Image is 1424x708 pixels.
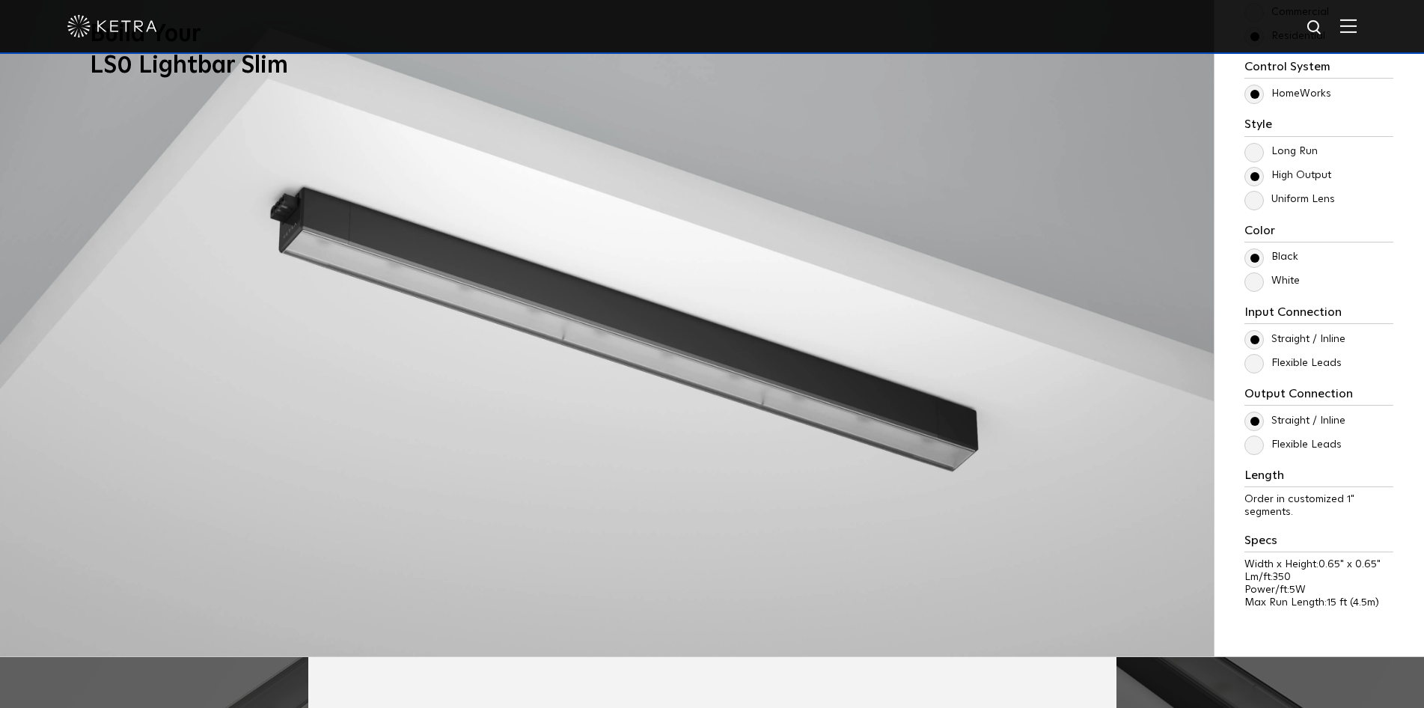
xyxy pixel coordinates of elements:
h3: Input Connection [1244,305,1393,324]
label: Black [1244,251,1298,263]
h3: Control System [1244,60,1393,79]
label: Straight / Inline [1244,415,1345,427]
label: White [1244,275,1300,287]
label: HomeWorks [1244,88,1331,100]
p: Width x Height: [1244,558,1393,571]
h3: Color [1244,224,1393,242]
span: Order in customized 1" segments. [1244,494,1354,517]
h3: Style [1244,118,1393,136]
label: Flexible Leads [1244,357,1342,370]
label: Long Run [1244,145,1318,158]
h3: Output Connection [1244,387,1393,406]
span: 5W [1289,585,1306,595]
label: High Output [1244,169,1331,182]
span: 15 ft (4.5m) [1327,597,1379,608]
p: Power/ft: [1244,584,1393,596]
img: Hamburger%20Nav.svg [1340,19,1357,33]
p: Lm/ft: [1244,571,1393,584]
label: Flexible Leads [1244,439,1342,451]
h3: Length [1244,469,1393,487]
span: 0.65" x 0.65" [1318,559,1381,570]
label: Straight / Inline [1244,333,1345,346]
img: ketra-logo-2019-white [67,15,157,37]
h3: Specs [1244,534,1393,552]
label: Uniform Lens [1244,193,1335,206]
img: search icon [1306,19,1324,37]
span: 350 [1273,572,1291,582]
p: Max Run Length: [1244,596,1393,609]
